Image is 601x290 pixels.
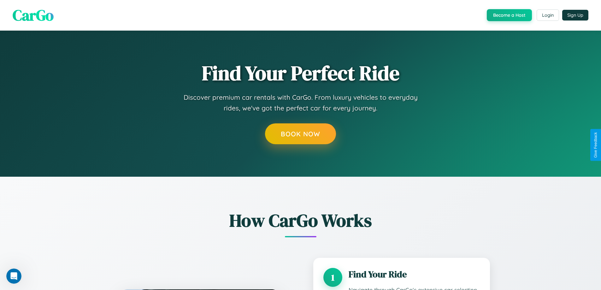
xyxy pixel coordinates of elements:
[174,92,427,113] p: Discover premium car rentals with CarGo. From luxury vehicles to everyday rides, we've got the pe...
[487,9,532,21] button: Become a Host
[6,269,21,284] iframe: Intercom live chat
[111,208,490,233] h2: How CarGo Works
[265,123,336,144] button: Book Now
[202,62,399,84] h1: Find Your Perfect Ride
[593,132,598,158] div: Give Feedback
[323,268,342,287] div: 1
[537,9,559,21] button: Login
[349,268,480,281] h3: Find Your Ride
[13,5,54,26] span: CarGo
[562,10,588,21] button: Sign Up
